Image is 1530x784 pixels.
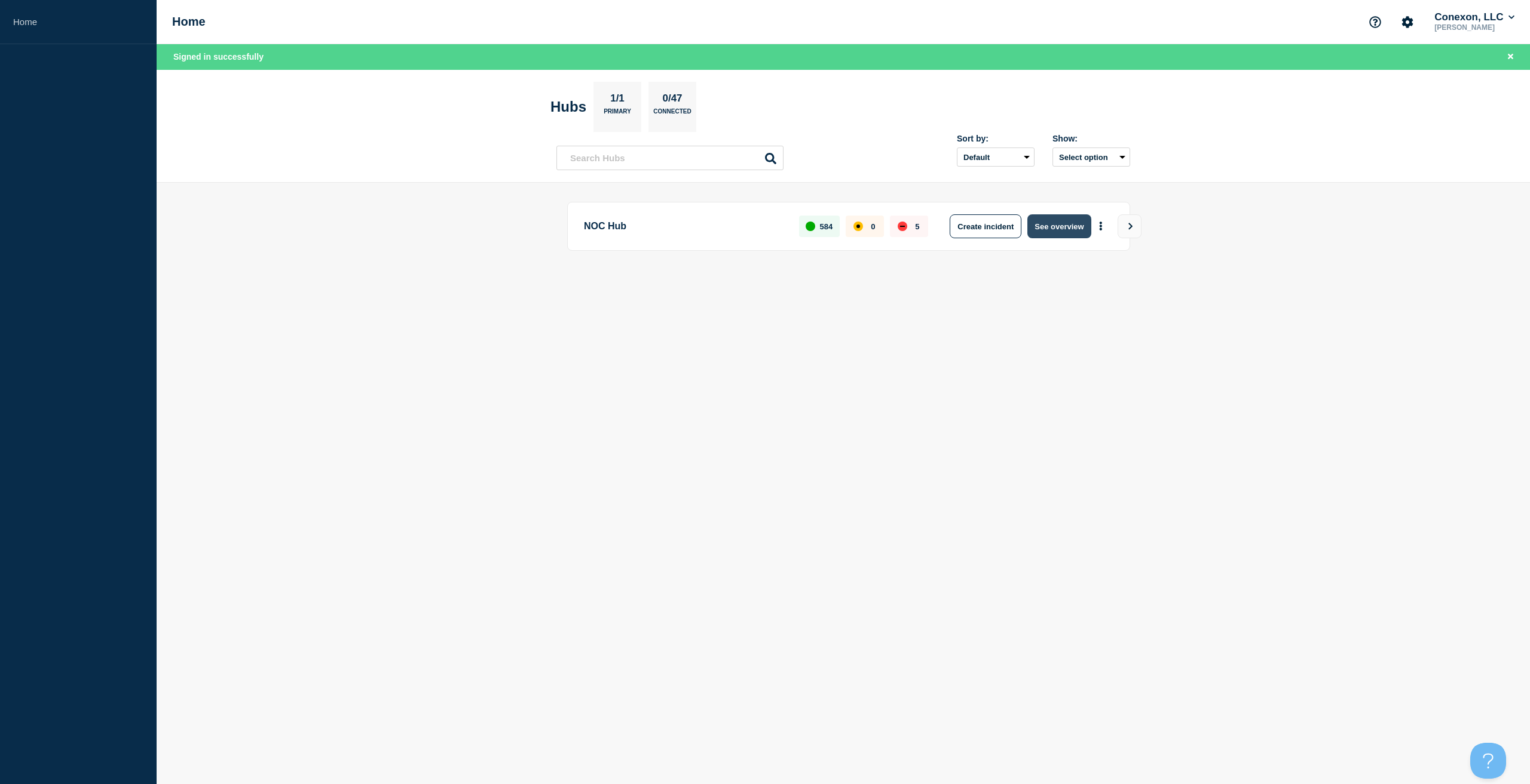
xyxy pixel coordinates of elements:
[1470,743,1506,779] iframe: Help Scout Beacon - Open
[658,93,687,108] p: 0/47
[957,134,1035,143] div: Sort by:
[1432,23,1517,32] p: [PERSON_NAME]
[1052,134,1130,143] div: Show:
[606,93,629,108] p: 1/1
[806,222,815,231] div: up
[172,15,206,29] h1: Home
[1503,50,1518,64] button: Close banner
[957,147,1035,167] select: Sort by
[604,108,631,121] p: Primary
[1118,214,1142,238] button: View
[550,99,586,115] h2: Hubs
[820,222,833,231] p: 584
[853,222,863,231] div: affected
[1052,147,1130,167] button: Select option
[1363,10,1388,35] button: Support
[915,222,919,231] p: 5
[1093,216,1109,238] button: More actions
[898,222,907,231] div: down
[871,222,875,231] p: 0
[1395,10,1420,35] button: Account settings
[556,146,784,170] input: Search Hubs
[173,52,264,62] span: Signed in successfully
[584,214,785,238] p: NOC Hub
[950,214,1021,238] button: Create incident
[653,108,691,121] p: Connected
[1432,11,1517,23] button: Conexon, LLC
[1027,214,1091,238] button: See overview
